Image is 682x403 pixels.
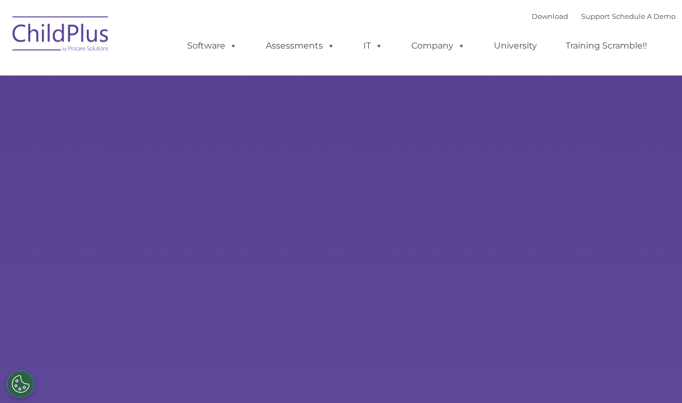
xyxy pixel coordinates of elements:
a: IT [353,35,394,57]
a: Assessments [255,35,346,57]
a: Support [581,12,610,21]
a: University [483,35,548,57]
button: Cookies Settings [7,371,34,398]
font: | [532,12,676,21]
a: Download [532,12,568,21]
a: Company [401,35,476,57]
a: Software [176,35,248,57]
a: Training Scramble!! [555,35,658,57]
a: Schedule A Demo [612,12,676,21]
img: ChildPlus by Procare Solutions [7,9,115,63]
